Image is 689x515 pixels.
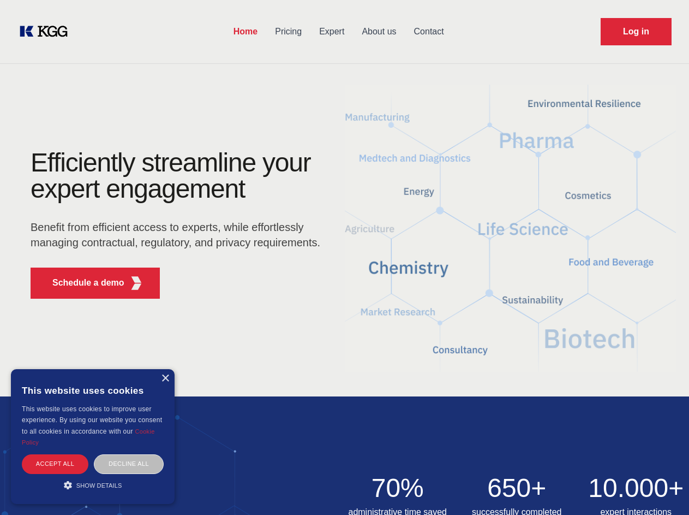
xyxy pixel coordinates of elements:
a: Pricing [266,17,310,46]
p: Benefit from efficient access to experts, while effortlessly managing contractual, regulatory, an... [31,220,327,250]
div: Decline all [94,454,164,473]
div: Close [161,375,169,383]
a: About us [353,17,405,46]
a: Home [225,17,266,46]
span: Show details [76,482,122,489]
h1: Efficiently streamline your expert engagement [31,150,327,202]
div: Accept all [22,454,88,473]
img: KGG Fifth Element RED [129,276,143,290]
a: Contact [405,17,453,46]
span: This website uses cookies to improve user experience. By using our website you consent to all coo... [22,405,162,435]
p: Schedule a demo [52,276,124,289]
button: Schedule a demoKGG Fifth Element RED [31,268,160,299]
h2: 70% [345,475,451,501]
div: Show details [22,480,164,490]
a: Cookie Policy [22,428,155,446]
h2: 650+ [464,475,570,501]
img: KGG Fifth Element RED [345,71,676,386]
a: Expert [310,17,353,46]
a: Request Demo [601,18,672,45]
a: KOL Knowledge Platform: Talk to Key External Experts (KEE) [17,23,76,40]
div: This website uses cookies [22,377,164,404]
